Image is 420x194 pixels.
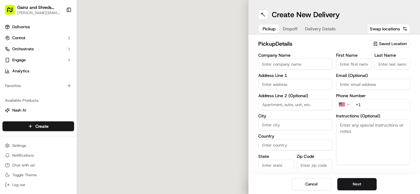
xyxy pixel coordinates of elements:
[12,163,35,168] span: Chat with us!
[336,59,372,70] input: Enter first name
[370,40,410,48] button: Saved Location
[2,33,74,43] button: Control
[2,151,74,160] button: Notifications
[258,99,332,110] input: Apartment, suite, unit, etc.
[337,178,377,190] button: Next
[2,141,74,150] button: Settings
[336,73,410,78] label: Email (Optional)
[258,139,332,150] input: Enter country
[2,171,74,179] button: Toggle Theme
[258,59,332,70] input: Enter company name
[336,114,410,118] label: Instructions (Optional)
[2,2,64,17] button: Gainz and Shreds Meal Prep[PERSON_NAME][EMAIL_ADDRESS][DOMAIN_NAME]
[367,24,410,34] button: Swap locations
[336,79,410,90] input: Enter email address
[292,178,331,190] button: Cancel
[305,26,336,32] span: Delivery Details
[5,108,72,113] a: Nash AI
[336,93,410,98] label: Phone Number
[258,93,332,98] label: Address Line 2 (Optional)
[272,10,340,20] h1: Create New Delivery
[258,119,332,130] input: Enter city
[336,53,372,57] label: First Name
[2,105,74,115] button: Nash AI
[2,96,74,105] div: Available Products
[12,68,29,74] span: Analytics
[12,108,26,113] span: Nash AI
[12,24,30,30] span: Deliveries
[258,114,332,118] label: City
[352,99,410,110] input: Enter phone number
[12,173,37,177] span: Toggle Theme
[374,59,410,70] input: Enter last name
[2,121,74,131] button: Create
[2,55,74,65] button: Engage
[12,153,34,158] span: Notifications
[2,81,74,91] div: Favorites
[258,134,332,138] label: Country
[12,46,34,52] span: Orchestrate
[258,40,366,48] h2: pickup Details
[258,154,294,158] label: State
[2,181,74,189] button: Log out
[2,44,74,54] button: Orchestrate
[379,41,407,47] span: Saved Location
[12,35,25,41] span: Control
[258,79,332,90] input: Enter address
[258,73,332,78] label: Address Line 1
[263,26,275,32] span: Pickup
[283,26,298,32] span: Dropoff
[2,66,74,76] a: Analytics
[370,26,400,32] span: Swap locations
[297,154,333,158] label: Zip Code
[12,57,26,63] span: Engage
[336,169,410,175] button: Advanced
[35,123,49,129] span: Create
[12,143,26,148] span: Settings
[297,160,333,171] input: Enter zip code
[374,53,410,57] label: Last Name
[2,161,74,169] button: Chat with us!
[17,4,61,10] button: Gainz and Shreds Meal Prep
[336,169,356,175] label: Advanced
[258,53,332,57] label: Company Name
[258,160,294,171] input: Enter state
[12,182,25,187] span: Log out
[17,10,61,15] button: [PERSON_NAME][EMAIL_ADDRESS][DOMAIN_NAME]
[2,22,74,32] a: Deliveries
